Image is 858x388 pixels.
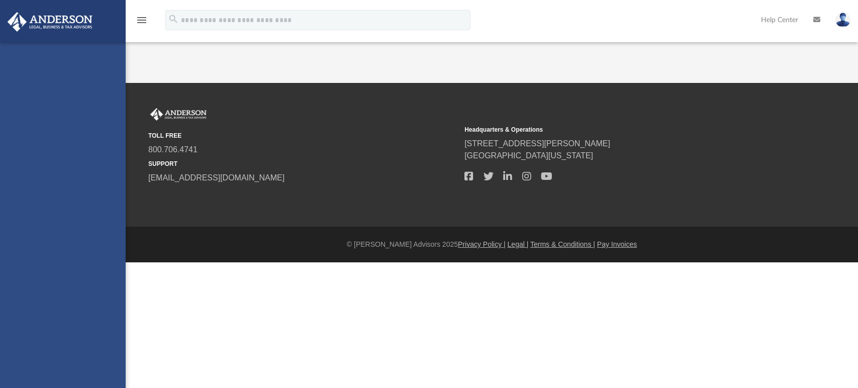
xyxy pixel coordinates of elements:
a: [GEOGRAPHIC_DATA][US_STATE] [464,151,593,160]
div: © [PERSON_NAME] Advisors 2025 [126,239,858,250]
small: TOLL FREE [148,131,457,140]
a: [STREET_ADDRESS][PERSON_NAME] [464,139,610,148]
i: menu [136,14,148,26]
a: Legal | [508,240,529,248]
img: User Pic [835,13,850,27]
img: Anderson Advisors Platinum Portal [5,12,96,32]
small: SUPPORT [148,159,457,168]
i: search [168,14,179,25]
a: Privacy Policy | [458,240,506,248]
img: Anderson Advisors Platinum Portal [148,108,209,121]
a: 800.706.4741 [148,145,198,154]
a: Pay Invoices [597,240,637,248]
a: menu [136,19,148,26]
a: Terms & Conditions | [530,240,595,248]
small: Headquarters & Operations [464,125,774,134]
a: [EMAIL_ADDRESS][DOMAIN_NAME] [148,173,284,182]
